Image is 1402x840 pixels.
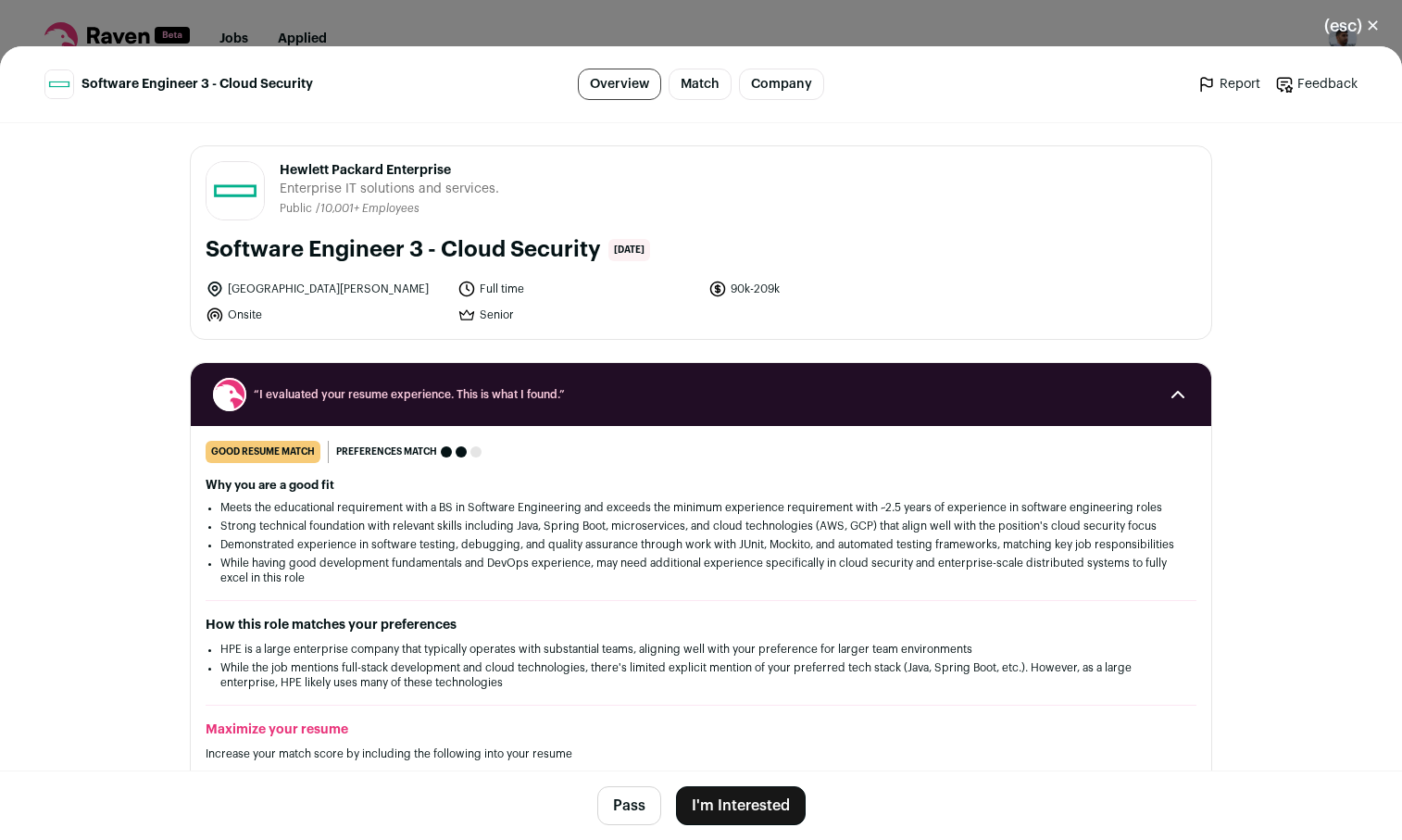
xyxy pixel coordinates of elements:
button: Close modal [1302,6,1402,46]
li: While the job mentions full-stack development and cloud technologies, there's limited explicit me... [220,660,1182,690]
h2: How this role matches your preferences [206,616,1196,634]
span: Software Engineer 3 - Cloud Security [81,75,313,94]
a: Match [669,69,732,100]
li: HPE is a large enterprise company that typically operates with substantial teams, aligning well w... [220,642,1182,657]
a: Report [1197,75,1260,94]
a: Feedback [1275,75,1358,94]
li: Meets the educational requirement with a BS in Software Engineering and exceeds the minimum exper... [220,500,1182,515]
h1: Software Engineer 3 - Cloud Security [206,235,601,265]
li: Public [280,202,316,216]
li: Senior [457,306,698,324]
a: Company [739,69,824,100]
div: good resume match [206,441,320,463]
span: Enterprise IT solutions and services. [280,180,499,198]
span: [DATE] [608,239,650,261]
li: [GEOGRAPHIC_DATA][PERSON_NAME] [206,280,446,298]
span: Hewlett Packard Enterprise [280,161,499,180]
p: Increase your match score by including the following into your resume [206,746,1196,761]
li: Full time [457,280,698,298]
li: While having good development fundamentals and DevOps experience, may need additional experience ... [220,556,1182,585]
li: 90k-209k [708,280,949,298]
li: Demonstrated experience in software testing, debugging, and quality assurance through work with J... [220,537,1182,552]
img: 841e9c558b8882e15a7c28ada3d396a58bec380d3632d258217f918c9bbaa3d8.jpg [45,70,73,98]
span: Preferences match [336,443,437,461]
button: I'm Interested [676,786,806,825]
span: “I evaluated your resume experience. This is what I found.” [254,387,1148,402]
li: / [316,202,419,216]
button: Pass [597,786,661,825]
li: Strong technical foundation with relevant skills including Java, Spring Boot, microservices, and ... [220,519,1182,533]
img: 841e9c558b8882e15a7c28ada3d396a58bec380d3632d258217f918c9bbaa3d8.jpg [207,162,264,219]
h2: Why you are a good fit [206,478,1196,493]
li: Onsite [206,306,446,324]
h2: Maximize your resume [206,721,1196,739]
a: Overview [578,69,661,100]
span: 10,001+ Employees [320,203,419,214]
